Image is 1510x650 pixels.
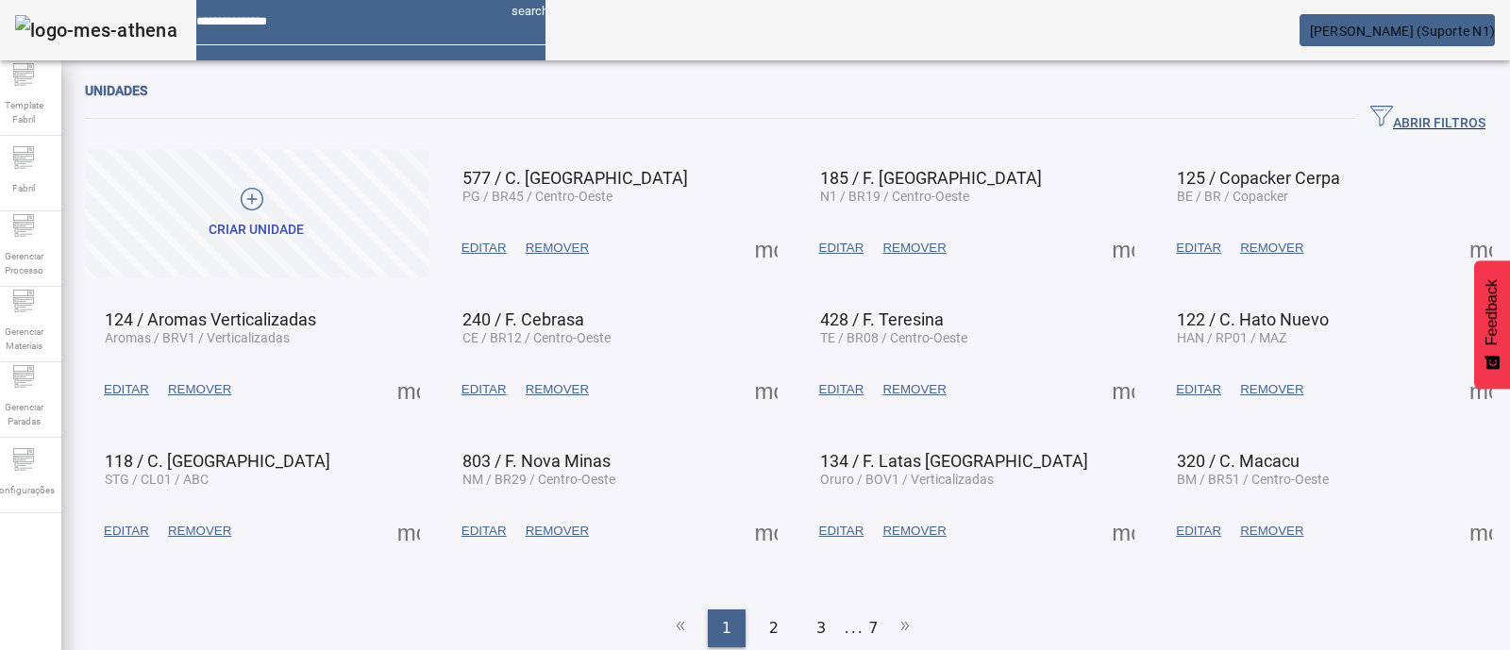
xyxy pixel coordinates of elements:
span: REMOVER [882,380,946,399]
button: Mais [1464,231,1498,265]
span: 118 / C. [GEOGRAPHIC_DATA] [105,451,330,471]
img: logo-mes-athena [15,15,177,45]
span: Fabril [7,175,41,201]
span: 577 / C. [GEOGRAPHIC_DATA] [462,168,688,188]
span: CE / BR12 / Centro-Oeste [462,330,611,345]
button: EDITAR [94,514,159,548]
button: EDITAR [1166,514,1231,548]
span: 122 / C. Hato Nuevo [1177,309,1329,329]
span: EDITAR [819,522,864,541]
button: REMOVER [1231,373,1313,407]
button: Mais [1106,373,1140,407]
span: REMOVER [526,380,589,399]
span: REMOVER [526,239,589,258]
button: Mais [392,373,426,407]
button: REMOVER [1231,514,1313,548]
span: BM / BR51 / Centro-Oeste [1177,472,1329,487]
span: EDITAR [1176,380,1221,399]
button: REMOVER [873,514,955,548]
button: Feedback - Mostrar pesquisa [1474,260,1510,389]
button: Mais [1464,373,1498,407]
span: 240 / F. Cebrasa [462,309,584,329]
span: 124 / Aromas Verticalizadas [105,309,316,329]
span: REMOVER [882,522,946,541]
span: HAN / RP01 / MAZ [1177,330,1286,345]
span: EDITAR [1176,522,1221,541]
span: 134 / F. Latas [GEOGRAPHIC_DATA] [820,451,1088,471]
span: EDITAR [461,522,507,541]
span: EDITAR [104,522,149,541]
span: NM / BR29 / Centro-Oeste [462,472,615,487]
span: REMOVER [1240,239,1303,258]
button: EDITAR [1166,231,1231,265]
span: EDITAR [819,380,864,399]
span: REMOVER [168,380,231,399]
span: EDITAR [461,380,507,399]
button: Mais [749,231,783,265]
li: ... [845,609,864,647]
div: Criar unidade [209,221,304,240]
span: 320 / C. Macacu [1177,451,1300,471]
button: Mais [1106,231,1140,265]
span: EDITAR [104,380,149,399]
span: BE / BR / Copacker [1177,189,1288,204]
button: EDITAR [452,514,516,548]
button: Mais [749,514,783,548]
span: ABRIR FILTROS [1370,105,1485,133]
span: 185 / F. [GEOGRAPHIC_DATA] [820,168,1042,188]
span: EDITAR [1176,239,1221,258]
span: N1 / BR19 / Centro-Oeste [820,189,969,204]
button: EDITAR [452,373,516,407]
li: 7 [868,609,878,647]
button: EDITAR [452,231,516,265]
button: REMOVER [873,373,955,407]
span: EDITAR [461,239,507,258]
span: REMOVER [882,239,946,258]
button: REMOVER [516,514,598,548]
button: Criar unidade [85,150,428,277]
span: 428 / F. Teresina [820,309,944,329]
span: Aromas / BRV1 / Verticalizadas [105,330,290,345]
button: REMOVER [159,514,241,548]
span: 803 / F. Nova Minas [462,451,611,471]
span: 3 [816,617,826,640]
button: Mais [1106,514,1140,548]
span: STG / CL01 / ABC [105,472,209,487]
span: Unidades [85,83,147,98]
span: Feedback [1484,279,1501,345]
span: REMOVER [1240,522,1303,541]
button: EDITAR [810,514,874,548]
button: EDITAR [94,373,159,407]
button: Mais [392,514,426,548]
span: Oruro / BOV1 / Verticalizadas [820,472,994,487]
button: EDITAR [1166,373,1231,407]
button: Mais [1464,514,1498,548]
button: EDITAR [810,231,874,265]
button: Mais [749,373,783,407]
button: REMOVER [873,231,955,265]
span: 125 / Copacker Cerpa [1177,168,1340,188]
button: REMOVER [159,373,241,407]
button: REMOVER [1231,231,1313,265]
span: 2 [769,617,779,640]
span: TE / BR08 / Centro-Oeste [820,330,967,345]
span: [PERSON_NAME] (Suporte N1) [1310,24,1496,39]
span: PG / BR45 / Centro-Oeste [462,189,612,204]
button: REMOVER [516,231,598,265]
span: REMOVER [1240,380,1303,399]
span: REMOVER [526,522,589,541]
button: REMOVER [516,373,598,407]
button: ABRIR FILTROS [1355,102,1501,136]
span: EDITAR [819,239,864,258]
button: EDITAR [810,373,874,407]
span: REMOVER [168,522,231,541]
